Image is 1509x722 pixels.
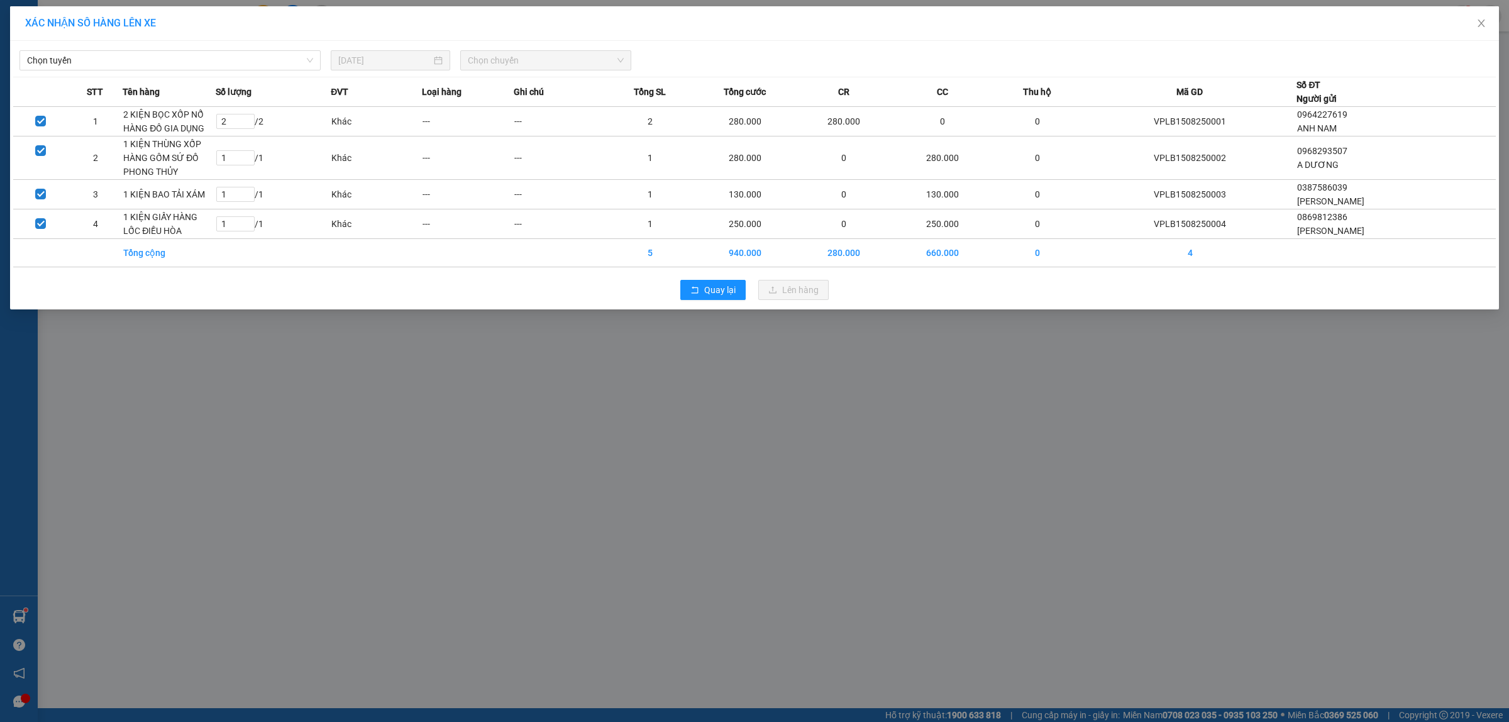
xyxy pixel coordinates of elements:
td: 280.000 [696,136,795,180]
td: 280.000 [696,107,795,136]
button: Close [1464,6,1499,42]
td: 1 KIỆN THÙNG XỐP HÀNG GỐM SỨ ĐỒ PHONG THỦY [123,136,216,180]
span: 0964227619 [1297,109,1347,119]
td: VPLB1508250004 [1083,209,1297,239]
span: ĐVT [331,85,348,99]
span: ANH NAM [1297,123,1337,133]
td: 0 [795,180,893,209]
td: 2 [68,136,123,180]
td: 0 [795,209,893,239]
td: --- [514,180,605,209]
td: 3 [68,180,123,209]
span: Quay lại [704,283,736,297]
td: VPLB1508250002 [1083,136,1297,180]
td: 1 KIỆN GIẤY HÀNG LỐC ĐIỀU HÒA [123,209,216,239]
td: 0 [992,107,1083,136]
td: 0 [992,180,1083,209]
span: STT [87,85,103,99]
input: 15/08/2025 [338,53,431,67]
td: --- [514,107,605,136]
span: rollback [690,286,699,296]
td: 5 [605,239,696,267]
td: Tổng cộng [123,239,216,267]
span: XÁC NHẬN SỐ HÀNG LÊN XE [25,17,156,29]
td: 940.000 [696,239,795,267]
span: A DƯƠNG [1297,160,1339,170]
strong: CSKH: [35,27,67,38]
span: close [1476,18,1486,28]
td: 4 [1083,239,1297,267]
td: 2 [605,107,696,136]
td: 1 [605,209,696,239]
td: / 1 [216,180,331,209]
td: 2 KIỆN BỌC XỐP NỔ HÀNG ĐỒ GIA DỤNG [123,107,216,136]
td: 1 KIỆN BAO TẢI XÁM [123,180,216,209]
span: Tên hàng [123,85,160,99]
td: VPLB1508250003 [1083,180,1297,209]
td: VPLB1508250001 [1083,107,1297,136]
td: 0 [893,107,992,136]
span: CÔNG TY TNHH CHUYỂN PHÁT NHANH BẢO AN [99,27,251,50]
span: Số lượng [216,85,251,99]
td: 1 [605,136,696,180]
td: --- [422,136,513,180]
span: Loại hàng [422,85,462,99]
span: CR [838,85,849,99]
span: 18:00:11 [DATE] [5,87,79,97]
td: 250.000 [893,209,992,239]
td: --- [422,209,513,239]
td: 130.000 [696,180,795,209]
td: / 1 [216,136,331,180]
span: [PHONE_NUMBER] [5,27,96,49]
td: / 2 [216,107,331,136]
td: 0 [992,239,1083,267]
td: 0 [992,209,1083,239]
strong: PHIẾU DÁN LÊN HÀNG [89,6,254,23]
td: 130.000 [893,180,992,209]
span: Chọn chuyến [468,51,624,70]
span: CC [937,85,948,99]
td: 1 [605,180,696,209]
td: 280.000 [795,107,893,136]
td: 660.000 [893,239,992,267]
td: --- [422,107,513,136]
span: 0968293507 [1297,146,1347,156]
td: --- [422,180,513,209]
td: Khác [331,180,422,209]
span: Tổng cước [724,85,766,99]
td: Khác [331,107,422,136]
td: Khác [331,209,422,239]
td: 0 [992,136,1083,180]
span: [PERSON_NAME] [1297,196,1364,206]
button: uploadLên hàng [758,280,829,300]
td: --- [514,209,605,239]
span: 0869812386 [1297,212,1347,222]
span: 0387586039 [1297,182,1347,192]
div: Số ĐT Người gửi [1296,78,1337,106]
span: Mã GD [1176,85,1203,99]
span: Mã đơn: VPLB1508250014 [5,67,191,84]
td: 250.000 [696,209,795,239]
td: / 1 [216,209,331,239]
span: Ghi chú [514,85,544,99]
td: Khác [331,136,422,180]
span: Thu hộ [1023,85,1051,99]
span: Tổng SL [634,85,666,99]
td: --- [514,136,605,180]
td: 4 [68,209,123,239]
span: [PERSON_NAME] [1297,226,1364,236]
td: 0 [795,136,893,180]
button: rollbackQuay lại [680,280,746,300]
span: Chọn tuyến [27,51,313,70]
td: 280.000 [893,136,992,180]
td: 1 [68,107,123,136]
td: 280.000 [795,239,893,267]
